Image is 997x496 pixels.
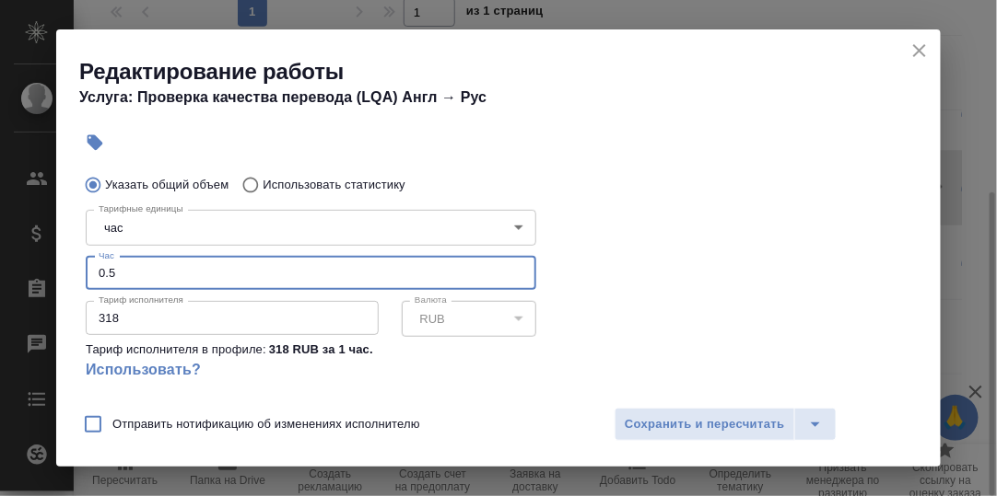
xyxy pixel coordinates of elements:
[79,57,941,87] h2: Редактирование работы
[99,220,129,236] button: час
[625,414,785,435] span: Сохранить и пересчитать
[615,408,837,441] div: split button
[86,210,536,245] div: час
[615,408,795,441] button: Сохранить и пересчитать
[86,340,266,359] p: Тариф исполнителя в профиле:
[79,87,941,109] h4: Услуга: Проверка качества перевода (LQA) Англ → Рус
[415,311,451,327] button: RUB
[906,37,933,64] button: close
[112,415,420,433] span: Отправить нотификацию об изменениях исполнителю
[86,359,536,381] a: Использовать?
[75,122,115,163] button: Добавить тэг
[269,340,373,359] p: 318 RUB за 1 час .
[402,301,537,336] div: RUB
